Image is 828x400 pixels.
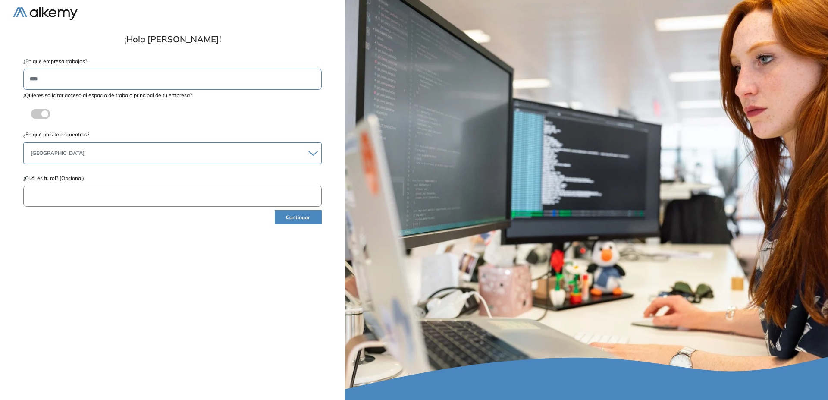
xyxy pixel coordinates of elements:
span: [GEOGRAPHIC_DATA] [27,150,85,157]
h1: ¡Hola [PERSON_NAME]! [13,34,332,44]
button: Continuar [275,210,322,224]
label: ¿En qué empresa trabajas? [23,57,322,65]
label: ¿Cuál es tu rol? (Opcional) [23,174,322,182]
label: ¿Quieres solicitar acceso al espacio de trabajo principal de tu empresa? [23,91,322,99]
span: ¿En qué país te encuentras? [23,131,89,138]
